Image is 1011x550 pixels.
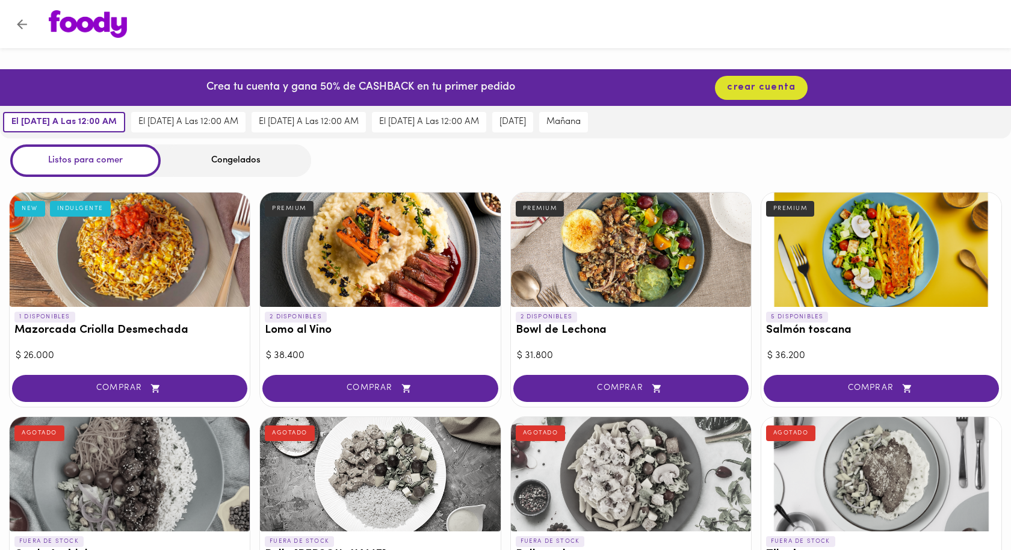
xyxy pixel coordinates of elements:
span: COMPRAR [277,383,483,394]
div: $ 36.200 [767,349,995,363]
div: PREMIUM [265,201,314,217]
div: PREMIUM [766,201,815,217]
button: el [DATE] a las 12:00 AM [252,112,366,132]
button: mañana [539,112,588,132]
img: logo.png [49,10,127,38]
p: 2 DISPONIBLES [516,312,578,323]
p: 1 DISPONIBLES [14,312,75,323]
p: 2 DISPONIBLES [265,312,327,323]
div: AGOTADO [766,425,816,441]
div: Congelados [161,144,311,176]
div: $ 31.800 [517,349,745,363]
span: [DATE] [499,117,526,128]
span: COMPRAR [779,383,984,394]
button: el [DATE] a las 12:00 AM [131,112,246,132]
p: FUERA DE STOCK [265,536,334,547]
p: FUERA DE STOCK [516,536,585,547]
button: [DATE] [492,112,533,132]
div: Cerdo Agridulce [10,417,250,531]
div: Pollo carbonara [511,417,751,531]
div: Lomo al Vino [260,193,500,307]
div: PREMIUM [516,201,564,217]
button: COMPRAR [764,375,999,402]
div: Bowl de Lechona [511,193,751,307]
h3: Lomo al Vino [265,324,495,337]
p: FUERA DE STOCK [14,536,84,547]
div: INDULGENTE [50,201,111,217]
div: $ 38.400 [266,349,494,363]
span: el [DATE] a las 12:00 AM [138,117,238,128]
p: FUERA DE STOCK [766,536,835,547]
div: Pollo Tikka Massala [260,417,500,531]
button: COMPRAR [513,375,749,402]
button: COMPRAR [12,375,247,402]
span: COMPRAR [528,383,734,394]
iframe: Messagebird Livechat Widget [941,480,999,538]
div: Tilapia parmesana [761,417,1001,531]
div: $ 26.000 [16,349,244,363]
p: Crea tu cuenta y gana 50% de CASHBACK en tu primer pedido [206,80,515,96]
div: AGOTADO [14,425,64,441]
h3: Bowl de Lechona [516,324,746,337]
div: Mazorcada Criolla Desmechada [10,193,250,307]
span: el [DATE] a las 12:00 AM [379,117,479,128]
div: Listos para comer [10,144,161,176]
span: crear cuenta [727,82,796,93]
p: 5 DISPONIBLES [766,312,829,323]
button: Volver [7,10,37,39]
button: crear cuenta [715,76,808,99]
div: Salmón toscana [761,193,1001,307]
span: COMPRAR [27,383,232,394]
span: el [DATE] a las 12:00 AM [11,117,117,128]
h3: Salmón toscana [766,324,997,337]
div: AGOTADO [265,425,315,441]
div: AGOTADO [516,425,566,441]
span: mañana [546,117,581,128]
button: el [DATE] a las 12:00 AM [372,112,486,132]
button: COMPRAR [262,375,498,402]
h3: Mazorcada Criolla Desmechada [14,324,245,337]
div: NEW [14,201,45,217]
span: el [DATE] a las 12:00 AM [259,117,359,128]
button: el [DATE] a las 12:00 AM [3,112,125,132]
